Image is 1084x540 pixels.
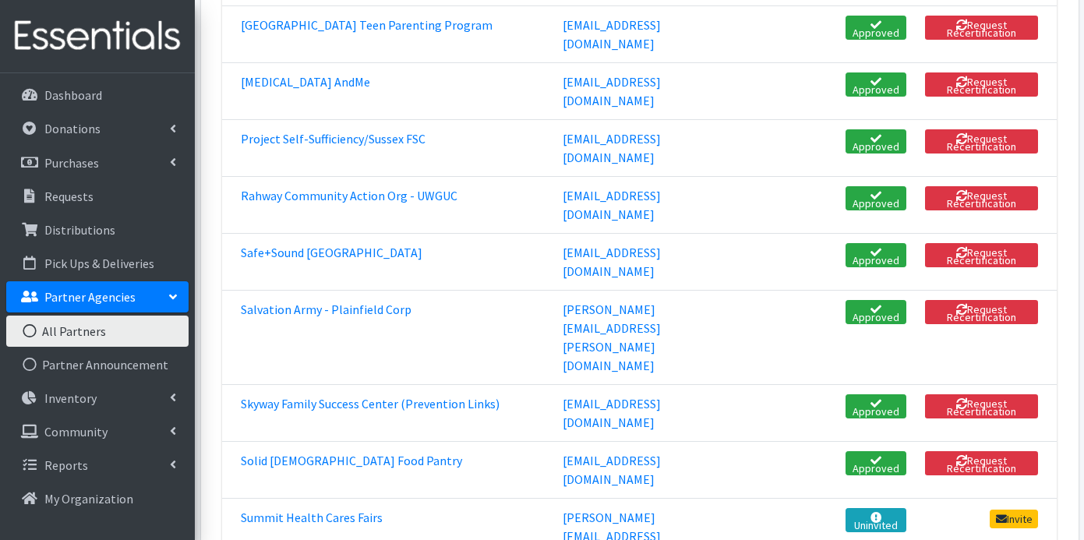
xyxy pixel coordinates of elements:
a: [MEDICAL_DATA] AndMe [241,74,370,90]
a: Partner Announcement [6,349,189,380]
a: Approved [846,394,906,418]
a: Approved [846,243,906,267]
button: Request Recertification [925,451,1038,475]
a: Community [6,416,189,447]
a: [GEOGRAPHIC_DATA] Teen Parenting Program [241,17,493,33]
a: Invite [990,510,1038,528]
a: Uninvited [846,508,906,532]
a: Distributions [6,214,189,245]
p: Partner Agencies [44,289,136,305]
button: Request Recertification [925,300,1038,324]
button: Request Recertification [925,243,1038,267]
a: Dashboard [6,79,189,111]
a: [EMAIL_ADDRESS][DOMAIN_NAME] [563,131,661,165]
a: Approved [846,451,906,475]
a: [EMAIL_ADDRESS][DOMAIN_NAME] [563,245,661,279]
a: [EMAIL_ADDRESS][DOMAIN_NAME] [563,17,661,51]
a: My Organization [6,483,189,514]
p: Community [44,424,108,439]
button: Request Recertification [925,186,1038,210]
button: Request Recertification [925,72,1038,97]
a: Donations [6,113,189,144]
p: Donations [44,121,101,136]
button: Request Recertification [925,394,1038,418]
p: Reports [44,457,88,473]
a: Solid [DEMOGRAPHIC_DATA] Food Pantry [241,453,462,468]
a: Skyway Family Success Center (Prevention Links) [241,396,500,411]
img: HumanEssentials [6,10,189,62]
a: [PERSON_NAME][EMAIL_ADDRESS][PERSON_NAME][DOMAIN_NAME] [563,302,661,373]
a: Rahway Community Action Org - UWGUC [241,188,457,203]
a: [EMAIL_ADDRESS][DOMAIN_NAME] [563,453,661,487]
a: Approved [846,186,906,210]
p: Requests [44,189,94,204]
p: Dashboard [44,87,102,103]
button: Request Recertification [925,16,1038,40]
a: [EMAIL_ADDRESS][DOMAIN_NAME] [563,74,661,108]
a: Approved [846,300,906,324]
a: [EMAIL_ADDRESS][DOMAIN_NAME] [563,188,661,222]
a: Pick Ups & Deliveries [6,248,189,279]
a: Purchases [6,147,189,178]
a: Approved [846,72,906,97]
a: Safe+Sound [GEOGRAPHIC_DATA] [241,245,422,260]
a: Project Self-Sufficiency/Sussex FSC [241,131,425,146]
a: Requests [6,181,189,212]
a: Approved [846,129,906,154]
a: Reports [6,450,189,481]
p: Pick Ups & Deliveries [44,256,154,271]
a: Approved [846,16,906,40]
a: Inventory [6,383,189,414]
p: Inventory [44,390,97,406]
a: Partner Agencies [6,281,189,312]
p: Distributions [44,222,115,238]
p: My Organization [44,491,133,506]
a: Summit Health Cares Fairs [241,510,383,525]
button: Request Recertification [925,129,1038,154]
a: Salvation Army - Plainfield Corp [241,302,411,317]
a: All Partners [6,316,189,347]
p: Purchases [44,155,99,171]
a: [EMAIL_ADDRESS][DOMAIN_NAME] [563,396,661,430]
